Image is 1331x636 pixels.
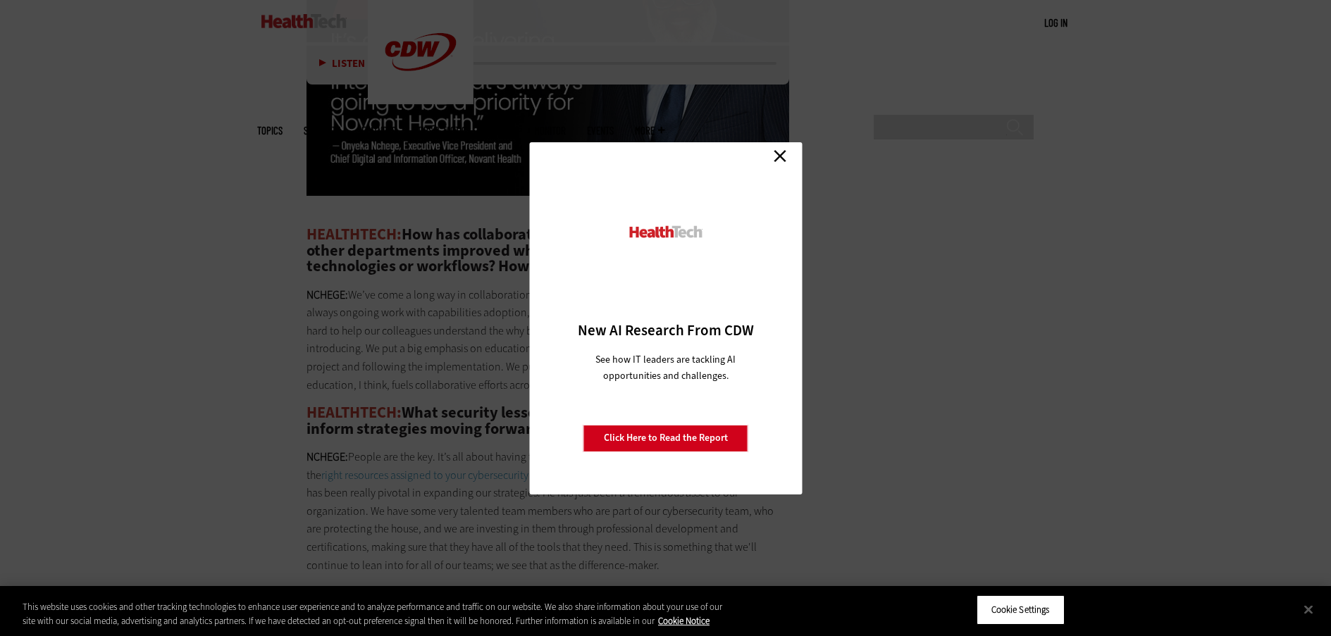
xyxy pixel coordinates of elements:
h3: New AI Research From CDW [554,320,777,340]
button: Close [1293,594,1324,625]
p: See how IT leaders are tackling AI opportunities and challenges. [578,351,753,384]
img: HealthTech_0.png [627,225,704,239]
a: Click Here to Read the Report [583,425,748,451]
button: Cookie Settings [977,595,1065,625]
a: More information about your privacy [658,615,710,627]
a: Close [769,146,791,167]
div: This website uses cookies and other tracking technologies to enhance user experience and to analy... [23,600,732,628]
